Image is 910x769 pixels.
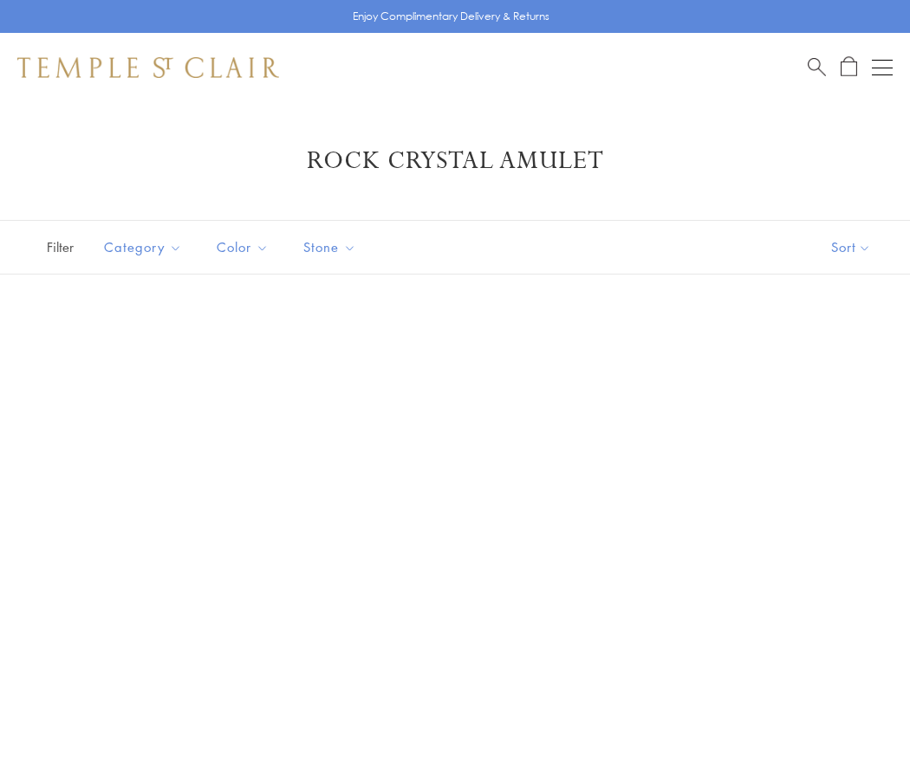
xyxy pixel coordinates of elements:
[872,57,893,78] button: Open navigation
[841,56,857,78] a: Open Shopping Bag
[204,228,282,267] button: Color
[792,221,910,274] button: Show sort by
[353,8,549,25] p: Enjoy Complimentary Delivery & Returns
[95,236,195,258] span: Category
[91,228,195,267] button: Category
[17,57,279,78] img: Temple St. Clair
[290,228,369,267] button: Stone
[208,236,282,258] span: Color
[43,145,867,177] h1: Rock Crystal Amulet
[295,236,369,258] span: Stone
[808,56,826,78] a: Search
